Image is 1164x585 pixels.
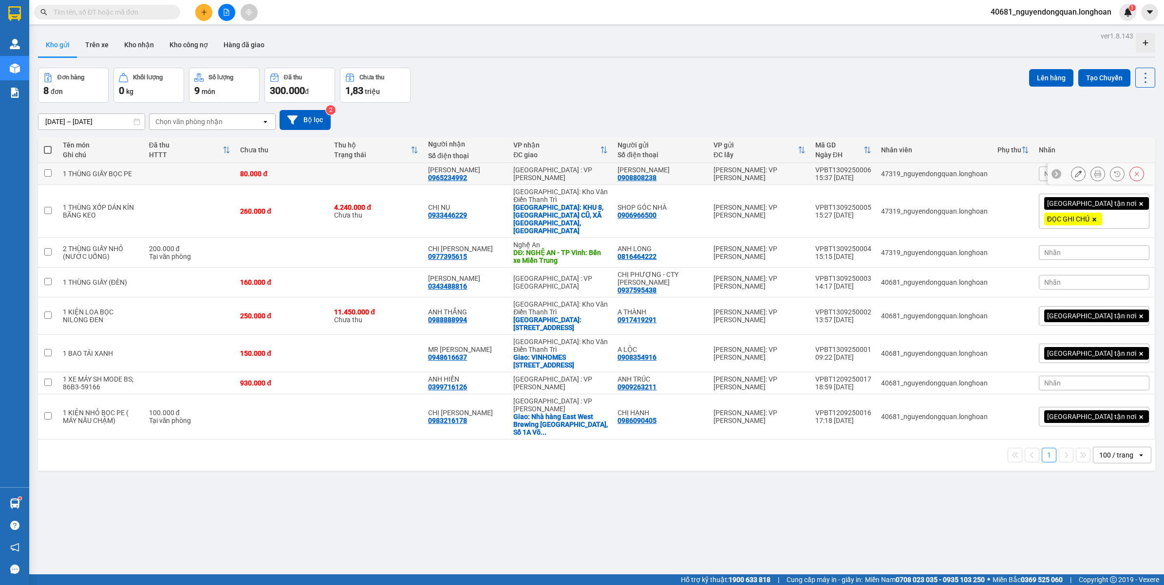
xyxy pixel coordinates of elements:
[618,308,704,316] div: A THÀNH
[216,33,272,56] button: Hàng đã giao
[618,271,704,286] div: CHỊ PHƯỢNG - CTY HOÀNG PHÁT
[195,4,212,21] button: plus
[1078,69,1130,87] button: Tạo Chuyến
[1099,450,1133,460] div: 100 / trang
[618,174,657,182] div: 0908808238
[1047,199,1136,208] span: [GEOGRAPHIC_DATA] tận nơi
[63,151,139,159] div: Ghi chú
[63,170,139,178] div: 1 THÙNG GIẤY BỌC PE
[815,151,864,159] div: Ngày ĐH
[223,9,230,16] span: file-add
[713,274,806,290] div: [PERSON_NAME]: VP [PERSON_NAME]
[881,170,988,178] div: 47319_nguyendongquan.longhoan
[1044,278,1061,286] span: Nhãn
[815,353,871,361] div: 09:22 [DATE]
[993,574,1063,585] span: Miền Bắc
[63,409,139,424] div: 1 KIỆN NHỎ BỌC PE ( MÁY NẤU CHẬM)
[428,203,504,211] div: CHỊ NỤ
[428,346,504,353] div: MR PHƯƠNG
[240,379,324,387] div: 930.000 đ
[618,409,704,417] div: CHỊ HẠNH
[19,497,21,500] sup: 1
[208,74,233,81] div: Số lượng
[1039,146,1149,154] div: Nhãn
[280,110,331,130] button: Bộ lọc
[144,137,236,163] th: Toggle SortBy
[262,118,269,126] svg: open
[162,33,216,56] button: Kho công nợ
[10,498,20,509] img: warehouse-icon
[428,409,504,417] div: CHỊ THU HIỀN
[997,146,1021,154] div: Phụ thu
[428,274,504,282] div: ANH KHANH
[38,33,77,56] button: Kho gửi
[815,211,871,219] div: 15:27 [DATE]
[881,278,988,286] div: 40681_nguyendongquan.longhoan
[149,141,223,149] div: Đã thu
[787,574,863,585] span: Cung cấp máy in - giấy in:
[713,308,806,324] div: [PERSON_NAME]: VP [PERSON_NAME]
[713,203,806,219] div: [PERSON_NAME]: VP [PERSON_NAME]
[10,39,20,49] img: warehouse-icon
[618,253,657,260] div: 0816464222
[1101,31,1133,41] div: ver 1.8.143
[428,316,467,324] div: 0988888994
[305,88,309,95] span: đ
[334,203,418,219] div: Chưa thu
[513,151,600,159] div: ĐC giao
[618,141,704,149] div: Người gửi
[881,379,988,387] div: 40681_nguyendongquan.longhoan
[428,253,467,260] div: 0977395615
[618,151,704,159] div: Số điện thoại
[43,85,49,96] span: 8
[149,417,231,424] div: Tại văn phòng
[428,308,504,316] div: ANH THẮNG
[345,85,363,96] span: 1,83
[77,33,116,56] button: Trên xe
[113,68,184,103] button: Khối lượng0kg
[245,9,252,16] span: aim
[57,74,84,81] div: Đơn hàng
[326,105,336,115] sup: 2
[240,207,324,215] div: 260.000 đ
[618,203,704,211] div: SHOP GÓC NHÀ
[815,274,871,282] div: VPBT1309250003
[1047,215,1089,223] span: ĐỌC GHI CHÚ
[681,574,770,585] span: Hỗ trợ kỹ thuật:
[194,85,200,96] span: 9
[218,4,235,21] button: file-add
[133,74,163,81] div: Khối lượng
[10,63,20,73] img: warehouse-icon
[1044,170,1061,178] span: Nhãn
[881,249,988,256] div: 47319_nguyendongquan.longhoan
[54,7,169,18] input: Tìm tên, số ĐT hoặc mã đơn
[618,211,657,219] div: 0906966500
[149,151,223,159] div: HTTT
[618,286,657,294] div: 0937595438
[284,74,302,81] div: Đã thu
[63,375,139,391] div: 1 XE MÁY SH MODE BS; 86B3-59166
[334,308,418,324] div: Chưa thu
[513,353,608,369] div: Giao: VINHOMES OCEAN PARK 1, GIA LÂM, HN
[38,114,145,129] input: Select a date range.
[428,282,467,290] div: 0343488816
[240,312,324,320] div: 250.000 đ
[881,146,988,154] div: Nhân viên
[1044,379,1061,387] span: Nhãn
[513,203,608,235] div: Giao: KHU 8, XUÂN LỘC CŨ, XÃ ĐÀO XÁ, PHÚ THỌ
[815,417,871,424] div: 17:18 [DATE]
[815,409,871,417] div: VPBT1209250016
[513,241,608,249] div: Nghệ An
[428,353,467,361] div: 0948616637
[987,578,990,582] span: ⚪️
[815,375,871,383] div: VPBT1209250017
[359,74,384,81] div: Chưa thu
[713,409,806,424] div: [PERSON_NAME]: VP [PERSON_NAME]
[713,346,806,361] div: [PERSON_NAME]: VP [PERSON_NAME]
[815,383,871,391] div: 18:59 [DATE]
[1021,576,1063,584] strong: 0369 525 060
[513,413,608,436] div: Giao: Nhà hàng East West Brewing Đà Nẵng, Số 1A Võ Nguyên Giáp, Phường An Hải, TP Đà Nẵng
[10,88,20,98] img: solution-icon
[334,308,418,316] div: 11.450.000 đ
[119,85,124,96] span: 0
